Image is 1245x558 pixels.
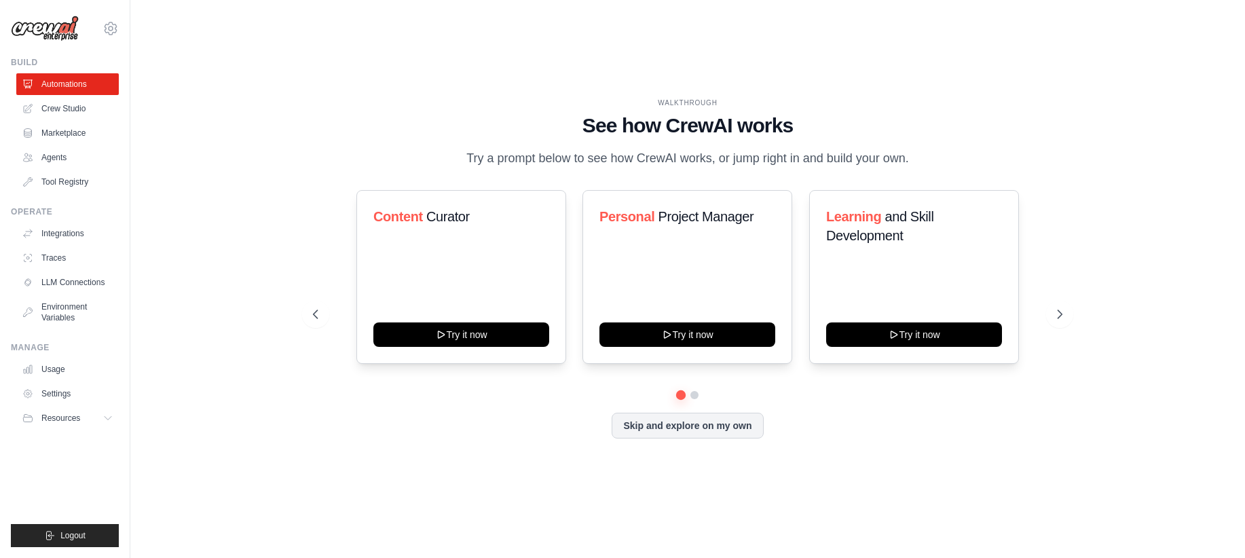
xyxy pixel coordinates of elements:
[41,413,80,424] span: Resources
[16,272,119,293] a: LLM Connections
[11,206,119,217] div: Operate
[11,16,79,41] img: Logo
[16,358,119,380] a: Usage
[373,209,423,224] span: Content
[826,209,881,224] span: Learning
[426,209,470,224] span: Curator
[60,530,86,541] span: Logout
[826,322,1002,347] button: Try it now
[16,98,119,119] a: Crew Studio
[11,57,119,68] div: Build
[599,209,654,224] span: Personal
[460,149,916,168] p: Try a prompt below to see how CrewAI works, or jump right in and build your own.
[16,223,119,244] a: Integrations
[16,147,119,168] a: Agents
[612,413,763,439] button: Skip and explore on my own
[11,524,119,547] button: Logout
[16,122,119,144] a: Marketplace
[16,407,119,429] button: Resources
[599,322,775,347] button: Try it now
[16,296,119,329] a: Environment Variables
[658,209,754,224] span: Project Manager
[313,113,1062,138] h1: See how CrewAI works
[826,209,933,243] span: and Skill Development
[16,383,119,405] a: Settings
[11,342,119,353] div: Manage
[373,322,549,347] button: Try it now
[16,73,119,95] a: Automations
[16,171,119,193] a: Tool Registry
[313,98,1062,108] div: WALKTHROUGH
[16,247,119,269] a: Traces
